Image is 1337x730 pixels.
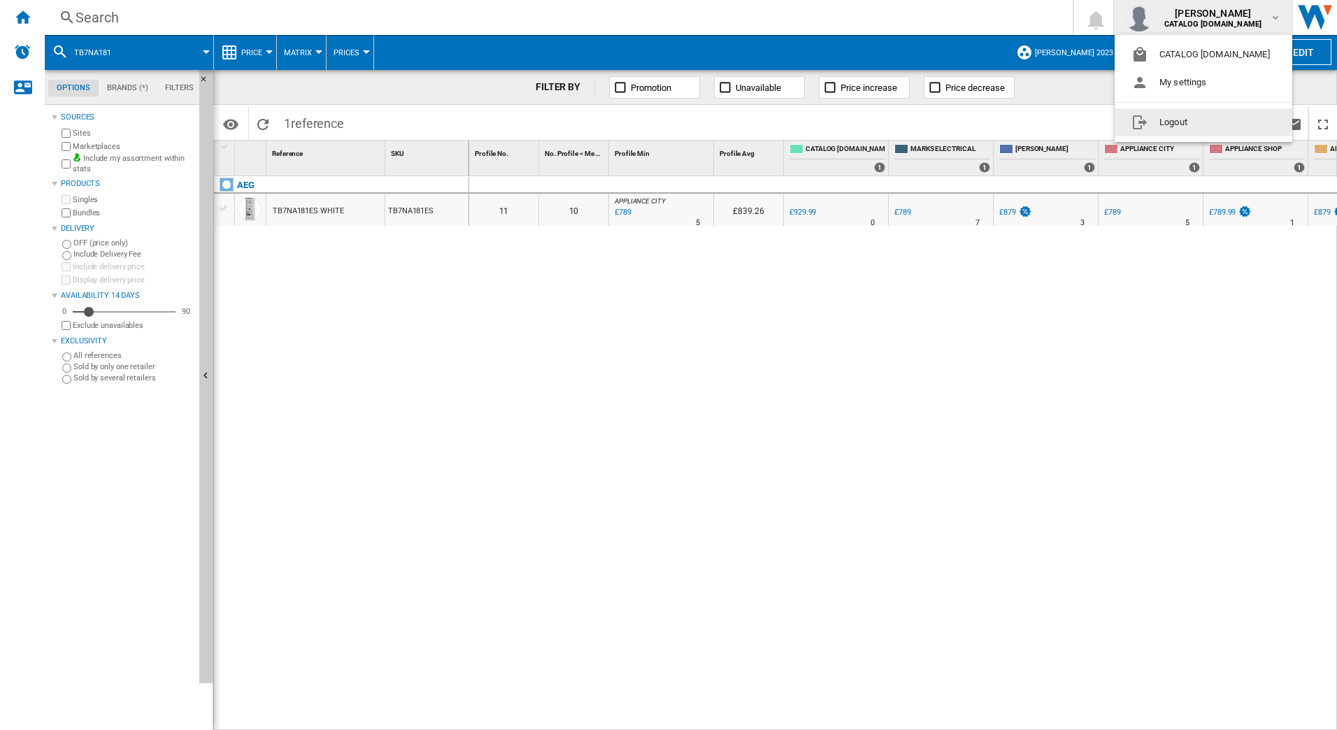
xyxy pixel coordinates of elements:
button: CATALOG [DOMAIN_NAME] [1115,41,1292,69]
button: My settings [1115,69,1292,96]
button: Logout [1115,108,1292,136]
